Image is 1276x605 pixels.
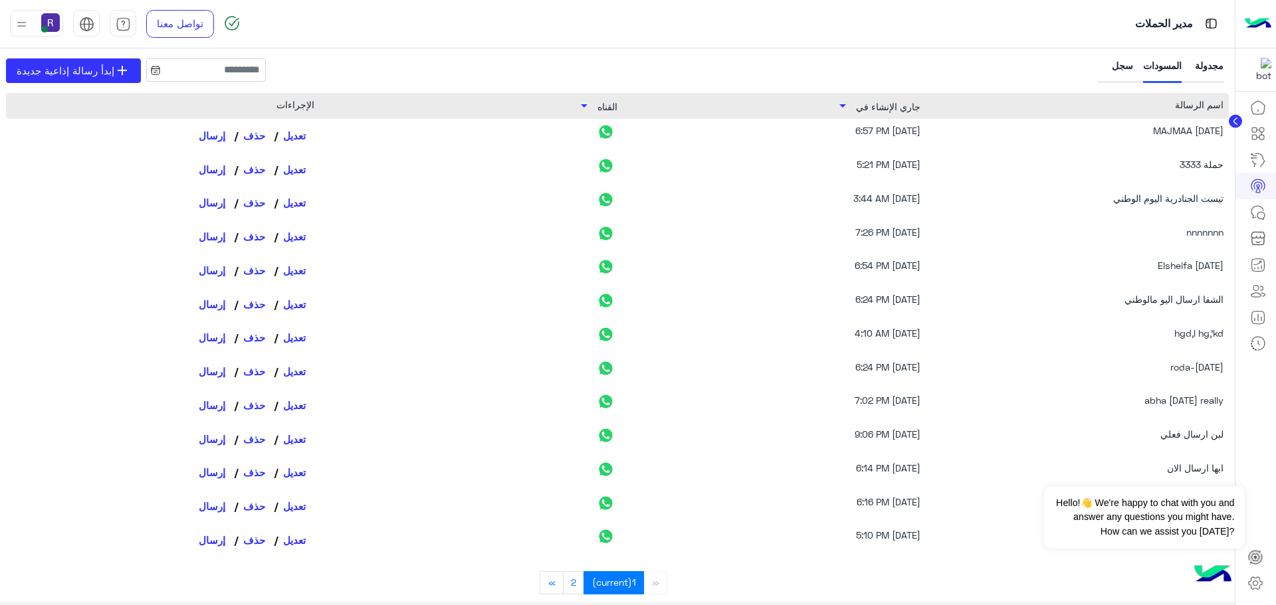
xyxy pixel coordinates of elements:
div: [DATE] 6:24 PM [617,292,920,316]
img: tab [116,17,131,32]
span: arrow_drop_down [830,98,856,114]
div: [DATE] 5:10 PM [617,528,920,552]
div: [DATE] 5:21 PM [617,157,920,181]
button: إرسال [194,427,233,451]
button: حذف [233,393,273,417]
div: [DATE] 6:16 PM [617,495,920,519]
div: abha [DATE] really [951,393,1224,417]
button: حذف [233,124,273,147]
span: add [114,62,130,78]
span: جاري الإنشاء في [856,101,920,112]
div: roda-[DATE] [951,360,1224,384]
button: إرسال [194,124,233,147]
span: Hello!👋 We're happy to chat with you and answer any questions you might have. How can we assist y... [1044,486,1244,549]
div: الشفا ارسال الان [951,495,1224,519]
div: تيست الجنادرية اليوم الوطني [951,191,1224,215]
img: WhatsApp [597,191,614,208]
button: حذف [233,495,273,519]
div: الإجراءات [11,98,314,114]
div: لبن ارسال فعلي [951,427,1224,451]
button: إرسال [194,326,233,350]
a: تعديل [273,528,314,552]
button: إرسال [194,258,233,282]
a: تعديل [273,326,314,350]
span: arrow_drop_down [572,98,597,114]
div: [DATE] 4:10 AM [617,326,920,350]
button: إرسال [194,528,233,552]
button: حذف [233,157,273,181]
button: حذف [233,292,273,316]
button: إرسال [194,495,233,519]
p: مدير الحملات [1135,15,1193,33]
img: spinner [224,15,240,31]
img: WhatsApp [597,495,614,511]
div: مجدولة [1192,58,1224,83]
a: تعديل [273,157,314,181]
a: تعديل [273,360,314,384]
div: [DATE] 7:02 PM [617,393,920,417]
img: WhatsApp [597,528,614,545]
button: حذف [233,225,273,249]
img: WhatsApp [597,258,614,275]
span: (current) [592,576,632,588]
div: [DATE] 6:14 PM [617,461,920,485]
img: tab [1203,15,1220,32]
a: تعديل [273,292,314,316]
div: اسم الرسالة [920,98,1223,114]
a: 2 [563,571,585,594]
button: حذف [233,191,273,215]
a: تعديل [273,461,314,485]
a: تعديل [273,393,314,417]
div: [DATE] 6:57 PM [617,124,920,147]
img: hulul-logo.png [1190,552,1236,598]
img: WhatsApp [597,157,614,174]
a: تعديل [273,225,314,249]
button: حذف [233,326,273,350]
button: إرسال [194,225,233,249]
img: Logo [1245,10,1271,38]
button: حذف [233,528,273,552]
div: hgd,l hg,'kd [951,326,1224,350]
div: المجمعه اسال 10500 [951,528,1224,552]
button: إرسال [194,191,233,215]
button: حذف [233,427,273,451]
div: [DATE] 9:06 PM [617,427,920,451]
div: الشفا ارسال اليو مالوطني [951,292,1224,316]
button: إرسال [194,360,233,384]
a: Next [540,571,564,594]
img: userImage [41,13,60,32]
button: حذف [233,461,273,485]
div: [DATE] 6:24 PM [617,360,920,384]
img: WhatsApp [597,225,614,242]
button: إرسال [194,461,233,485]
span: القناه [597,101,617,112]
a: تعديل [273,191,314,215]
a: addإبدأ رسالة إذاعية جديدة [6,58,141,83]
div: ابها ارسال الان [951,461,1224,485]
img: WhatsApp [597,393,614,410]
button: حذف [233,258,273,282]
img: profile [13,16,30,33]
a: 1(current) [584,571,644,594]
img: WhatsApp [597,360,614,377]
img: tab [79,17,94,32]
button: حذف [233,360,273,384]
div: Elsheifa [DATE] [951,258,1224,282]
div: nnnnnnn [951,225,1224,249]
span: إبدأ رسالة إذاعية جديدة [17,63,114,78]
a: تعديل [273,427,314,451]
img: WhatsApp [597,124,614,140]
img: WhatsApp [597,326,614,343]
div: [DATE] 3:44 AM [617,191,920,215]
img: WhatsApp [597,461,614,477]
img: 322853014244696 [1247,58,1271,82]
a: تعديل [273,495,314,519]
button: إرسال [194,157,233,181]
a: تعديل [273,258,314,282]
div: سجل [1101,58,1133,83]
button: إرسال [194,393,233,417]
button: إرسال [194,292,233,316]
a: tab [110,10,136,38]
div: [DATE] 7:26 PM [617,225,920,249]
span: » [548,576,556,588]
